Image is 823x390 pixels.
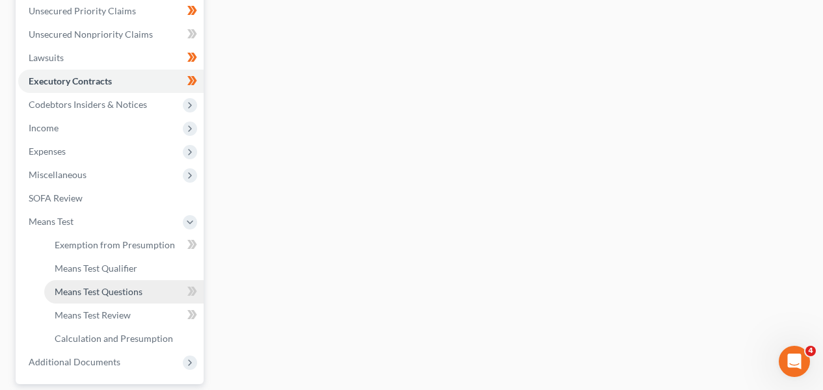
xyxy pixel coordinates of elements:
a: Calculation and Presumption [44,327,204,350]
a: SOFA Review [18,187,204,210]
span: Executory Contracts [29,75,112,86]
a: Executory Contracts [18,70,204,93]
span: Exemption from Presumption [55,239,175,250]
span: Means Test Review [55,309,131,320]
iframe: Intercom live chat [779,346,810,377]
a: Means Test Questions [44,280,204,304]
span: Additional Documents [29,356,120,367]
span: Lawsuits [29,52,64,63]
a: Lawsuits [18,46,204,70]
span: Income [29,122,59,133]
span: Expenses [29,146,66,157]
span: Means Test [29,216,74,227]
a: Unsecured Nonpriority Claims [18,23,204,46]
span: Miscellaneous [29,169,87,180]
a: Means Test Review [44,304,204,327]
span: Means Test Questions [55,286,142,297]
span: SOFA Review [29,192,83,203]
span: Means Test Qualifier [55,263,137,274]
a: Exemption from Presumption [44,233,204,257]
span: Calculation and Presumption [55,333,173,344]
a: Means Test Qualifier [44,257,204,280]
span: Unsecured Priority Claims [29,5,136,16]
span: 4 [805,346,816,356]
span: Unsecured Nonpriority Claims [29,29,153,40]
span: Codebtors Insiders & Notices [29,99,147,110]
